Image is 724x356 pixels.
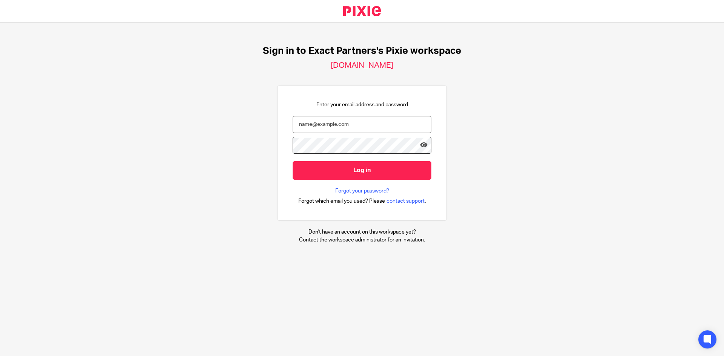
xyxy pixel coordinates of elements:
[293,161,431,180] input: Log in
[299,236,425,244] p: Contact the workspace administrator for an invitation.
[316,101,408,108] p: Enter your email address and password
[263,45,461,57] h1: Sign in to Exact Partners's Pixie workspace
[331,61,393,70] h2: [DOMAIN_NAME]
[293,116,431,133] input: name@example.com
[298,197,385,205] span: Forgot which email you used? Please
[299,228,425,236] p: Don't have an account on this workspace yet?
[298,197,426,205] div: .
[335,187,389,195] a: Forgot your password?
[387,197,425,205] span: contact support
